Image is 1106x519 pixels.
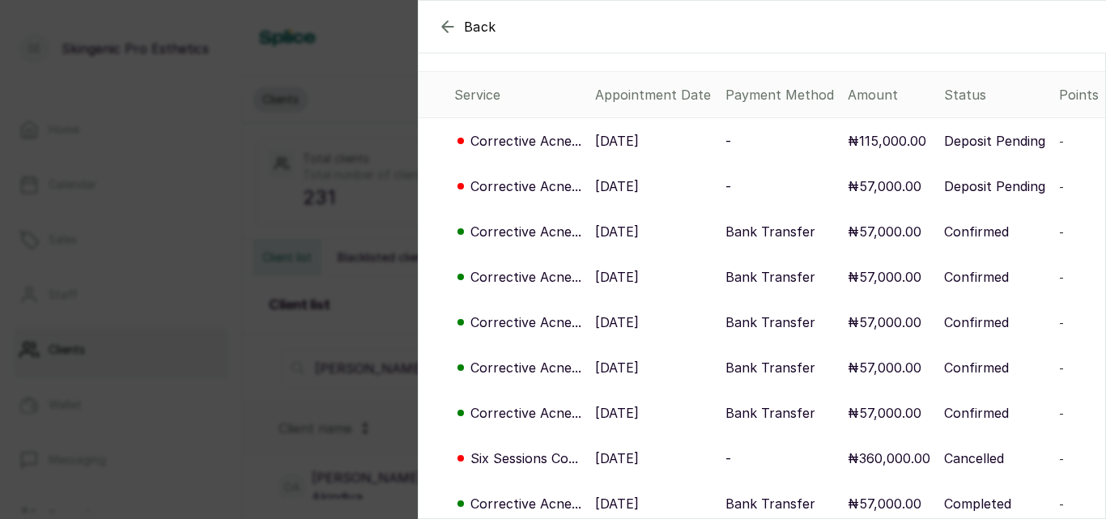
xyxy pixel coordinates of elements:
[595,131,639,151] p: [DATE]
[1059,85,1100,104] div: Points
[944,222,1009,241] p: Confirmed
[725,267,815,287] p: Bank Transfer
[470,358,581,377] p: Corrective Acne...
[1059,270,1064,284] span: -
[725,403,815,423] p: Bank Transfer
[595,403,639,423] p: [DATE]
[944,131,1045,151] p: Deposit Pending
[848,85,931,104] div: Amount
[848,131,926,151] p: ₦115,000.00
[595,358,639,377] p: [DATE]
[1059,225,1064,239] span: -
[595,85,712,104] div: Appointment Date
[1059,316,1064,330] span: -
[1059,134,1064,148] span: -
[595,177,639,196] p: [DATE]
[725,177,731,196] p: -
[595,449,639,468] p: [DATE]
[470,222,581,241] p: Corrective Acne...
[725,494,815,513] p: Bank Transfer
[944,85,1046,104] div: Status
[470,177,581,196] p: Corrective Acne...
[848,449,930,468] p: ₦360,000.00
[470,494,581,513] p: Corrective Acne...
[725,131,731,151] p: -
[1059,361,1064,375] span: -
[470,403,581,423] p: Corrective Acne...
[725,313,815,332] p: Bank Transfer
[944,267,1009,287] p: Confirmed
[725,358,815,377] p: Bank Transfer
[595,494,639,513] p: [DATE]
[848,403,921,423] p: ₦57,000.00
[944,313,1009,332] p: Confirmed
[470,131,581,151] p: Corrective Acne...
[1059,452,1064,466] span: -
[1059,180,1064,194] span: -
[470,313,581,332] p: Corrective Acne...
[944,494,1011,513] p: Completed
[944,403,1009,423] p: Confirmed
[595,222,639,241] p: [DATE]
[1059,497,1064,511] span: -
[944,358,1009,377] p: Confirmed
[848,494,921,513] p: ₦57,000.00
[848,267,921,287] p: ₦57,000.00
[848,177,921,196] p: ₦57,000.00
[438,17,496,36] button: Back
[725,85,835,104] div: Payment Method
[464,17,496,36] span: Back
[470,449,578,468] p: Six Sessions Co...
[595,313,639,332] p: [DATE]
[725,222,815,241] p: Bank Transfer
[944,449,1004,468] p: Cancelled
[848,313,921,332] p: ₦57,000.00
[595,267,639,287] p: [DATE]
[725,449,731,468] p: -
[848,222,921,241] p: ₦57,000.00
[1059,406,1064,420] span: -
[470,267,581,287] p: Corrective Acne...
[848,358,921,377] p: ₦57,000.00
[454,85,582,104] div: Service
[944,177,1045,196] p: Deposit Pending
